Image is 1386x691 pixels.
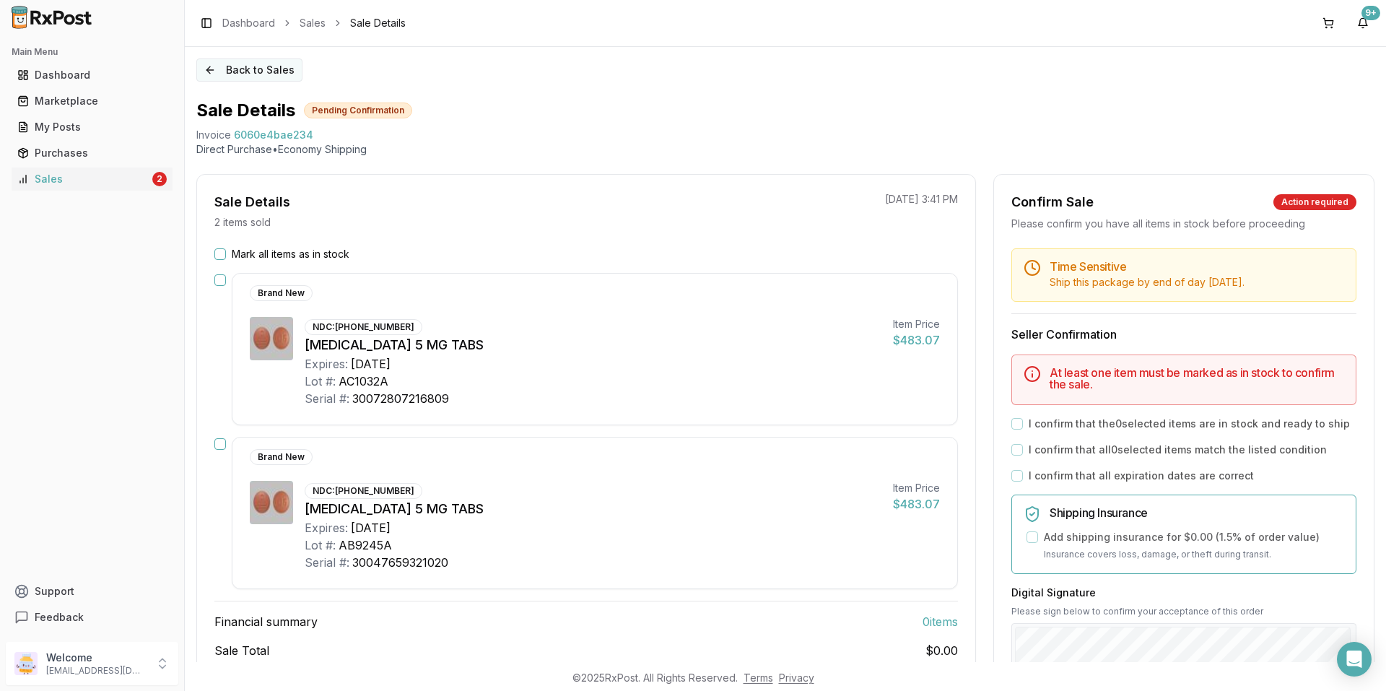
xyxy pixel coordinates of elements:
[232,247,349,261] label: Mark all items as in stock
[893,495,940,513] div: $483.07
[305,319,422,335] div: NDC: [PHONE_NUMBER]
[305,483,422,499] div: NDC: [PHONE_NUMBER]
[893,481,940,495] div: Item Price
[6,578,178,604] button: Support
[6,116,178,139] button: My Posts
[1011,192,1094,212] div: Confirm Sale
[12,114,173,140] a: My Posts
[1361,6,1380,20] div: 9+
[305,554,349,571] div: Serial #:
[222,16,406,30] nav: breadcrumb
[12,46,173,58] h2: Main Menu
[779,672,814,684] a: Privacy
[1011,217,1356,231] div: Please confirm you have all items in stock before proceeding
[352,390,449,407] div: 30072807216809
[305,373,336,390] div: Lot #:
[305,519,348,536] div: Expires:
[305,536,336,554] div: Lot #:
[1337,642,1372,677] div: Open Intercom Messenger
[1273,194,1356,210] div: Action required
[196,142,1374,157] p: Direct Purchase • Economy Shipping
[1050,276,1245,288] span: Ship this package by end of day [DATE] .
[6,604,178,630] button: Feedback
[305,335,881,355] div: [MEDICAL_DATA] 5 MG TABS
[305,390,349,407] div: Serial #:
[214,215,271,230] p: 2 items sold
[925,642,958,659] span: $0.00
[305,499,881,519] div: [MEDICAL_DATA] 5 MG TABS
[351,355,391,373] div: [DATE]
[885,192,958,207] p: [DATE] 3:41 PM
[1044,530,1320,544] label: Add shipping insurance for $0.00 ( 1.5 % of order value)
[339,536,392,554] div: AB9245A
[744,672,773,684] a: Terms
[250,481,293,524] img: Tradjenta 5 MG TABS
[893,317,940,331] div: Item Price
[1050,367,1344,390] h5: At least one item must be marked as in stock to confirm the sale.
[222,16,275,30] a: Dashboard
[196,99,295,122] h1: Sale Details
[12,166,173,192] a: Sales2
[250,285,313,301] div: Brand New
[250,317,293,360] img: Tradjenta 5 MG TABS
[250,449,313,465] div: Brand New
[893,331,940,349] div: $483.07
[35,610,84,625] span: Feedback
[214,642,269,659] span: Sale Total
[17,146,167,160] div: Purchases
[14,652,38,675] img: User avatar
[1029,417,1350,431] label: I confirm that the 0 selected items are in stock and ready to ship
[6,142,178,165] button: Purchases
[152,172,167,186] div: 2
[17,68,167,82] div: Dashboard
[214,192,290,212] div: Sale Details
[352,554,448,571] div: 30047659321020
[12,88,173,114] a: Marketplace
[300,16,326,30] a: Sales
[17,120,167,134] div: My Posts
[350,16,406,30] span: Sale Details
[1011,606,1356,617] p: Please sign below to confirm your acceptance of this order
[351,519,391,536] div: [DATE]
[1050,507,1344,518] h5: Shipping Insurance
[12,62,173,88] a: Dashboard
[196,128,231,142] div: Invoice
[6,64,178,87] button: Dashboard
[1011,326,1356,343] h3: Seller Confirmation
[923,613,958,630] span: 0 item s
[12,140,173,166] a: Purchases
[1050,261,1344,272] h5: Time Sensitive
[304,103,412,118] div: Pending Confirmation
[46,665,147,677] p: [EMAIL_ADDRESS][DOMAIN_NAME]
[214,613,318,630] span: Financial summary
[6,90,178,113] button: Marketplace
[17,172,149,186] div: Sales
[1011,586,1356,600] h3: Digital Signature
[305,355,348,373] div: Expires:
[17,94,167,108] div: Marketplace
[6,6,98,29] img: RxPost Logo
[196,58,302,82] button: Back to Sales
[339,373,388,390] div: AC1032A
[46,651,147,665] p: Welcome
[1044,547,1344,562] p: Insurance covers loss, damage, or theft during transit.
[1351,12,1374,35] button: 9+
[6,168,178,191] button: Sales2
[234,128,313,142] span: 6060e4bae234
[1029,443,1327,457] label: I confirm that all 0 selected items match the listed condition
[1029,469,1254,483] label: I confirm that all expiration dates are correct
